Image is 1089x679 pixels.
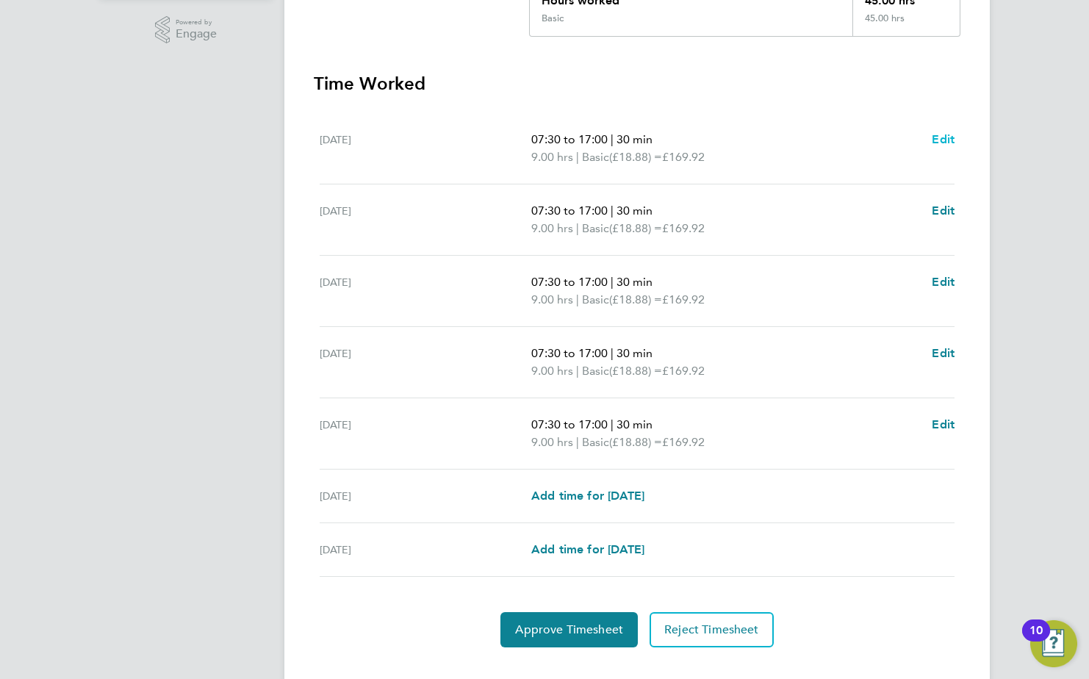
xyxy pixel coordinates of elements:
span: Edit [932,417,955,431]
span: | [611,417,614,431]
span: | [611,204,614,218]
a: Add time for [DATE] [531,487,644,505]
span: £169.92 [662,364,705,378]
span: | [611,132,614,146]
span: | [576,221,579,235]
a: Edit [932,202,955,220]
button: Approve Timesheet [500,612,638,647]
div: [DATE] [320,416,531,451]
span: 07:30 to 17:00 [531,417,608,431]
h3: Time Worked [314,72,960,96]
span: | [576,292,579,306]
span: Add time for [DATE] [531,542,644,556]
span: 30 min [617,346,653,360]
span: Basic [582,291,609,309]
div: [DATE] [320,487,531,505]
div: 45.00 hrs [852,12,960,36]
span: 07:30 to 17:00 [531,275,608,289]
span: 30 min [617,417,653,431]
span: Edit [932,204,955,218]
span: Powered by [176,16,217,29]
span: | [611,275,614,289]
span: 30 min [617,275,653,289]
a: Edit [932,273,955,291]
a: Edit [932,345,955,362]
div: 10 [1029,630,1043,650]
span: £169.92 [662,435,705,449]
div: [DATE] [320,273,531,309]
span: Add time for [DATE] [531,489,644,503]
button: Open Resource Center, 10 new notifications [1030,620,1077,667]
span: 9.00 hrs [531,221,573,235]
span: 07:30 to 17:00 [531,346,608,360]
span: Edit [932,275,955,289]
span: Basic [582,220,609,237]
a: Edit [932,416,955,434]
span: 07:30 to 17:00 [531,132,608,146]
span: £169.92 [662,150,705,164]
span: 9.00 hrs [531,150,573,164]
span: 9.00 hrs [531,292,573,306]
span: 9.00 hrs [531,364,573,378]
span: £169.92 [662,292,705,306]
span: Engage [176,28,217,40]
span: Edit [932,346,955,360]
span: Basic [582,148,609,166]
div: [DATE] [320,131,531,166]
div: Basic [542,12,564,24]
a: Add time for [DATE] [531,541,644,558]
div: [DATE] [320,202,531,237]
span: | [576,435,579,449]
span: 30 min [617,132,653,146]
span: 30 min [617,204,653,218]
span: £169.92 [662,221,705,235]
button: Reject Timesheet [650,612,774,647]
span: | [576,364,579,378]
span: (£18.88) = [609,150,662,164]
span: Basic [582,434,609,451]
span: 07:30 to 17:00 [531,204,608,218]
a: Powered byEngage [155,16,218,44]
div: [DATE] [320,345,531,380]
span: Approve Timesheet [515,622,623,637]
span: (£18.88) = [609,435,662,449]
span: (£18.88) = [609,292,662,306]
span: Edit [932,132,955,146]
span: Basic [582,362,609,380]
div: [DATE] [320,541,531,558]
span: | [611,346,614,360]
span: | [576,150,579,164]
span: (£18.88) = [609,364,662,378]
span: Reject Timesheet [664,622,759,637]
a: Edit [932,131,955,148]
span: (£18.88) = [609,221,662,235]
span: 9.00 hrs [531,435,573,449]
